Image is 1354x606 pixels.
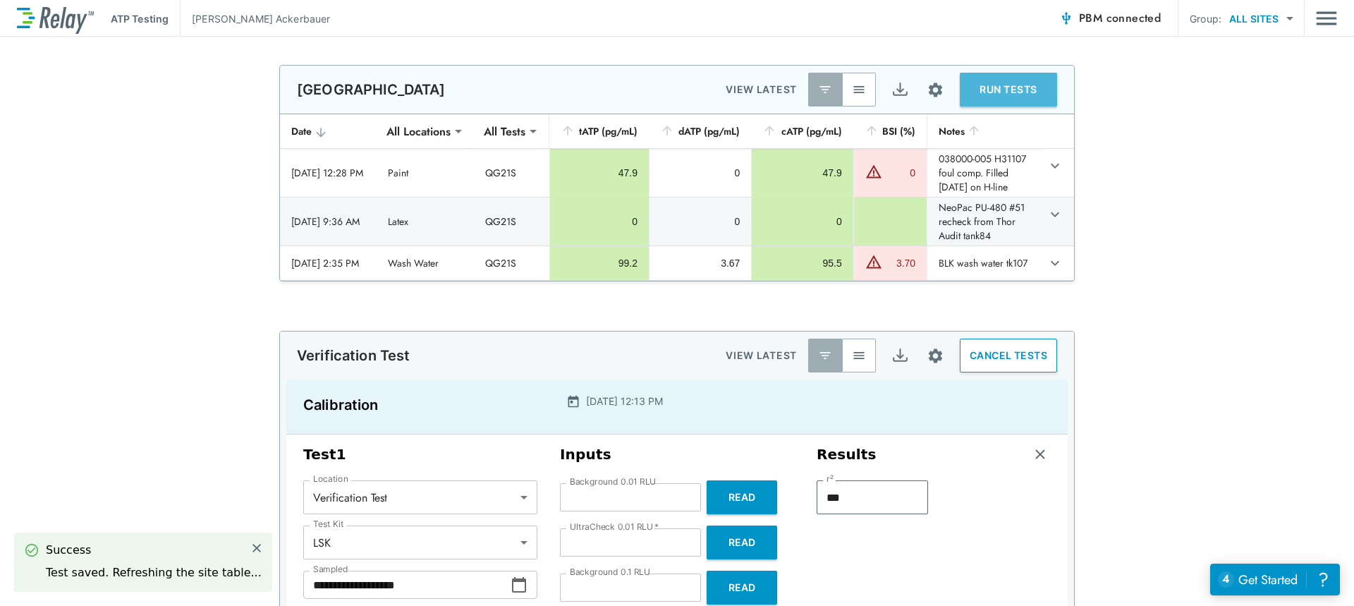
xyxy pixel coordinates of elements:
div: 0 [661,166,740,180]
th: Date [280,114,377,149]
div: 3.70 [886,256,915,270]
div: 3.67 [661,256,740,270]
p: Calibration [303,394,535,416]
img: Latest [818,83,832,97]
button: Export [883,339,917,372]
div: 47.9 [763,166,841,180]
td: QG21S [474,198,549,246]
img: Calender Icon [566,394,580,408]
img: Success [25,543,39,557]
label: r² [827,474,834,484]
button: Read [707,480,777,514]
div: 0 [561,214,638,229]
img: Settings Icon [927,81,944,99]
td: 038000-005 H31107 foul comp. Filled [DATE] on H-line [927,149,1042,197]
div: 0 [763,214,841,229]
img: Settings Icon [927,347,944,365]
label: Background 0.01 RLU [570,477,656,487]
div: [DATE] 12:28 PM [291,166,365,180]
img: Drawer Icon [1316,5,1337,32]
span: PBM [1079,8,1161,28]
p: [PERSON_NAME] Ackerbauer [192,11,330,26]
h3: Inputs [560,446,794,463]
div: LSK [303,528,537,557]
button: Site setup [917,337,954,375]
div: BSI (%) [865,123,915,140]
button: expand row [1043,202,1067,226]
img: Close Icon [250,542,263,555]
p: [DATE] 12:13 PM [586,394,663,408]
button: Read [707,526,777,559]
button: expand row [1043,251,1067,275]
div: Success [46,542,262,559]
label: Location [313,474,348,484]
button: PBM connected [1054,4,1166,32]
div: All Tests [474,117,535,145]
img: View All [852,83,866,97]
img: Warning [865,253,882,270]
p: ATP Testing [111,11,169,26]
div: [DATE] 2:35 PM [291,256,365,270]
button: CANCEL TESTS [960,339,1057,372]
h3: Test 1 [303,446,537,463]
td: Paint [377,149,474,197]
p: VIEW LATEST [726,347,797,364]
table: sticky table [280,114,1074,281]
p: Verification Test [297,347,410,364]
input: Choose date, selected date is Sep 3, 2025 [303,571,511,599]
img: Export Icon [891,347,909,365]
label: Test Kit [313,519,344,529]
div: cATP (pg/mL) [762,123,841,140]
iframe: Resource center [1210,564,1340,595]
img: Warning [865,163,882,180]
td: Wash Water [377,246,474,280]
div: All Locations [377,117,461,145]
img: Latest [818,349,832,363]
label: UltraCheck 0.01 RLU [570,522,659,532]
button: Read [707,571,777,605]
td: BLK wash water tk107 [927,246,1042,280]
button: RUN TESTS [960,73,1057,107]
td: NeoPac PU-480 #51 recheck from Thor Audit tank84 [927,198,1042,246]
p: [GEOGRAPHIC_DATA] [297,81,446,98]
td: QG21S [474,246,549,280]
div: 47.9 [561,166,638,180]
button: Main menu [1316,5,1337,32]
div: tATP (pg/mL) [561,123,638,140]
label: Background 0.1 RLU [570,567,650,577]
span: connected [1106,10,1161,26]
button: Export [883,73,917,107]
img: View All [852,349,866,363]
label: Sampled [313,564,348,574]
div: Verification Test [303,483,537,511]
div: 0 [661,214,740,229]
img: Remove [1033,447,1047,461]
p: VIEW LATEST [726,81,797,98]
div: dATP (pg/mL) [660,123,740,140]
img: LuminUltra Relay [17,4,94,34]
button: Site setup [917,71,954,109]
button: expand row [1043,154,1067,178]
div: 95.5 [763,256,841,270]
div: Test saved. Refreshing the site table... [46,564,262,581]
div: [DATE] 9:36 AM [291,214,365,229]
p: Group: [1190,11,1221,26]
div: Notes [939,123,1031,140]
div: 0 [886,166,915,180]
img: Export Icon [891,81,909,99]
div: 99.2 [561,256,638,270]
td: QG21S [474,149,549,197]
h3: Results [817,446,877,463]
td: Latex [377,198,474,246]
img: Connected Icon [1059,11,1073,25]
